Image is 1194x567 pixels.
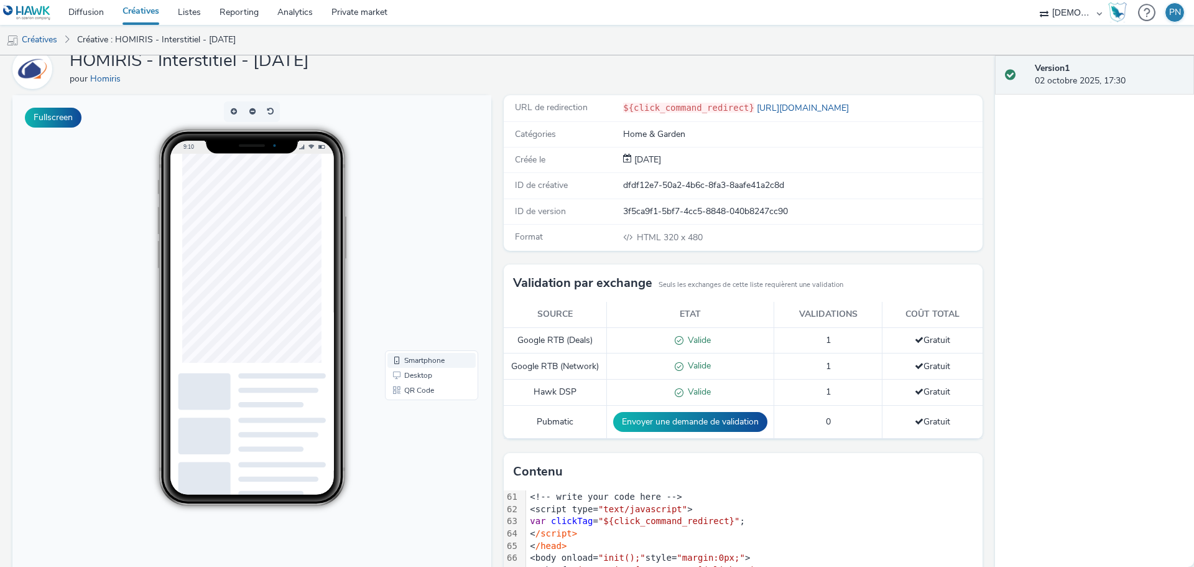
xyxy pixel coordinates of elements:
code: ${click_command_redirect} [623,103,754,113]
div: Home & Garden [623,128,981,141]
span: ID de version [515,205,566,217]
li: Desktop [375,273,463,288]
td: Google RTB (Network) [504,354,607,380]
img: Hawk Academy [1108,2,1127,22]
th: Validations [774,302,882,327]
span: QR Code [392,291,422,299]
img: mobile [6,34,19,47]
div: 65 [504,540,519,553]
span: 0 [826,416,831,428]
div: 61 [504,491,519,504]
span: clickTag [551,516,593,526]
small: Seuls les exchanges de cette liste requièrent une validation [659,280,843,290]
th: Coût total [882,302,983,327]
span: "text/javascript" [598,504,687,514]
td: Pubmatic [504,406,607,439]
h3: Validation par exchange [513,274,652,293]
h1: HOMIRIS - Interstitiel - [DATE] [70,49,309,73]
span: Créée le [515,154,545,166]
a: Hawk Academy [1108,2,1132,22]
span: Gratuit [915,360,950,372]
span: var [530,516,545,526]
a: Homiris [12,63,57,75]
span: [DATE] [632,154,661,166]
span: "margin:0px;" [677,553,745,563]
span: ID de créative [515,179,568,191]
div: PN [1169,3,1181,22]
div: 02 octobre 2025, 17:30 [1035,62,1184,88]
span: URL de redirection [515,101,588,113]
button: Envoyer une demande de validation [613,412,767,432]
span: Gratuit [915,416,950,428]
span: 1 [826,334,831,346]
div: 63 [504,515,519,528]
td: Hawk DSP [504,380,607,406]
span: 320 x 480 [636,232,703,243]
button: Fullscreen [25,108,81,128]
td: Google RTB (Deals) [504,327,607,354]
span: "${click_command_redirect}" [598,516,740,526]
span: 1 [826,386,831,398]
li: QR Code [375,288,463,302]
div: Création 02 octobre 2025, 17:30 [632,154,661,166]
a: Créative : HOMIRIS - Interstitiel - [DATE] [71,25,242,55]
span: Format [515,231,543,243]
span: "init();" [598,553,646,563]
span: Catégories [515,128,556,140]
span: Valide [683,386,711,398]
span: 9:10 [171,48,182,55]
span: Smartphone [392,261,432,269]
th: Etat [607,302,774,327]
div: 3f5ca9f1-5bf7-4cc5-8848-040b8247cc90 [623,205,981,218]
span: Valide [683,334,711,346]
span: Gratuit [915,386,950,398]
div: dfdf12e7-50a2-4b6c-8fa3-8aafe41a2c8d [623,179,981,192]
span: Desktop [392,276,420,284]
li: Smartphone [375,258,463,273]
span: pour [70,73,90,85]
strong: Version 1 [1035,62,1070,74]
span: Valide [683,360,711,372]
span: 1 [826,360,831,372]
h3: Contenu [513,462,563,481]
img: undefined Logo [3,5,51,21]
span: HTML [637,232,664,243]
div: 64 [504,528,519,540]
a: Homiris [90,73,126,85]
span: /script> [535,528,577,538]
div: 62 [504,504,519,516]
span: Gratuit [915,334,950,346]
span: /head> [535,541,567,551]
a: [URL][DOMAIN_NAME] [754,102,854,114]
div: 66 [504,552,519,565]
th: Source [504,302,607,327]
span: /script> [535,480,577,490]
img: Homiris [14,51,50,87]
